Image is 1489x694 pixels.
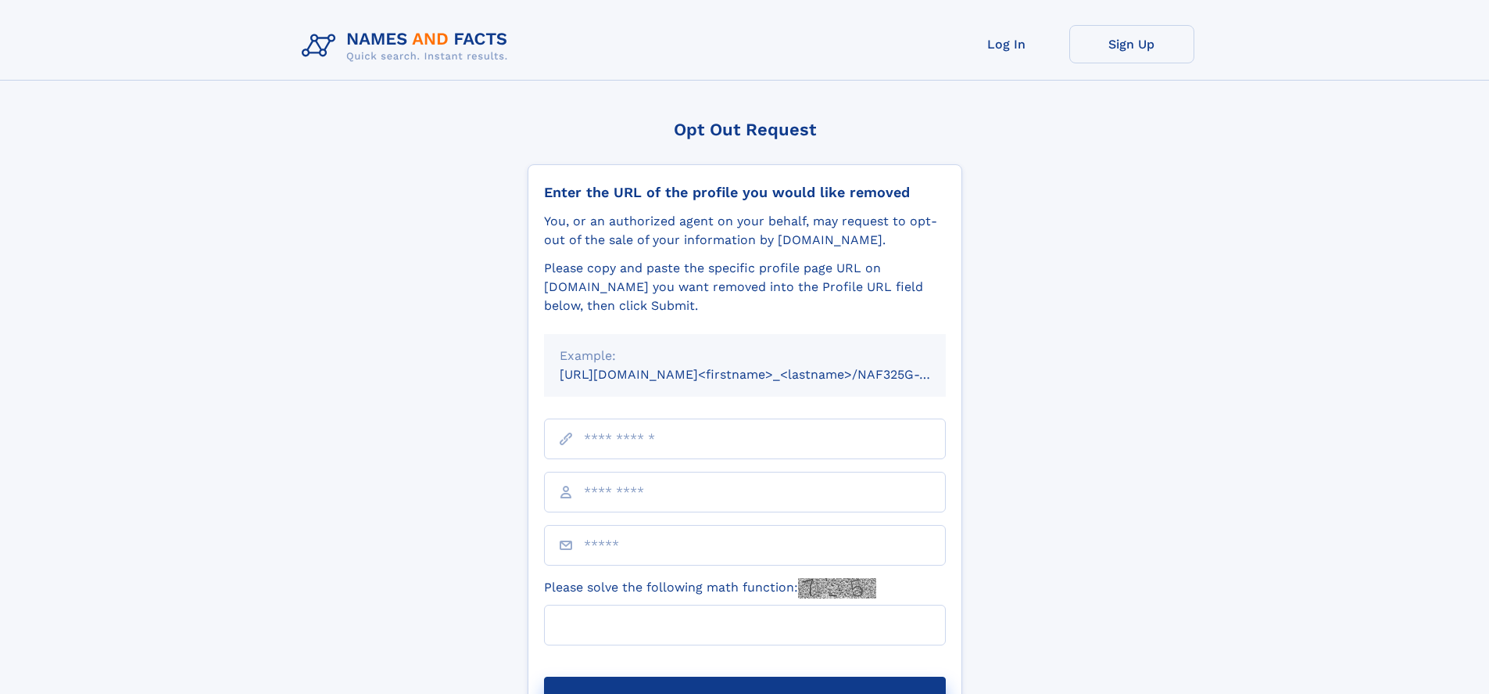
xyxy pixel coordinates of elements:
[544,259,946,315] div: Please copy and paste the specific profile page URL on [DOMAIN_NAME] you want removed into the Pr...
[544,184,946,201] div: Enter the URL of the profile you would like removed
[944,25,1069,63] a: Log In
[544,212,946,250] div: You, or an authorized agent on your behalf, may request to opt-out of the sale of your informatio...
[560,347,930,365] div: Example:
[528,120,962,139] div: Opt Out Request
[1069,25,1194,63] a: Sign Up
[295,25,521,67] img: Logo Names and Facts
[544,578,876,599] label: Please solve the following math function:
[560,367,975,382] small: [URL][DOMAIN_NAME]<firstname>_<lastname>/NAF325G-xxxxxxxx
